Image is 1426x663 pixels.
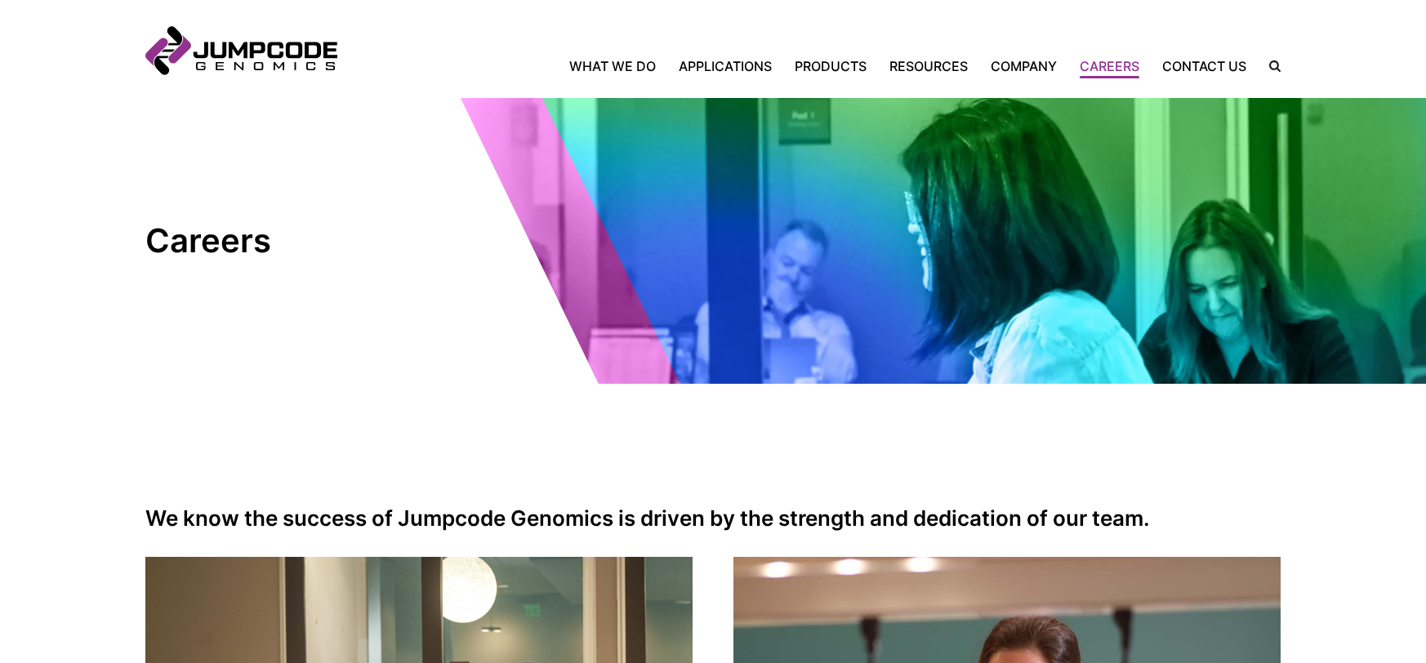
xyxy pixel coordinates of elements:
a: Careers [1068,56,1151,76]
a: Products [783,56,878,76]
h1: Careers [145,220,439,261]
a: Company [979,56,1068,76]
a: Applications [667,56,783,76]
h2: We know the success of Jumpcode Genomics is driven by the strength and dedication of our team. [145,506,1281,531]
a: Contact Us [1151,56,1258,76]
a: What We Do [569,56,667,76]
nav: Primary Navigation [337,56,1258,76]
label: Search the site. [1258,60,1281,72]
a: Resources [878,56,979,76]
